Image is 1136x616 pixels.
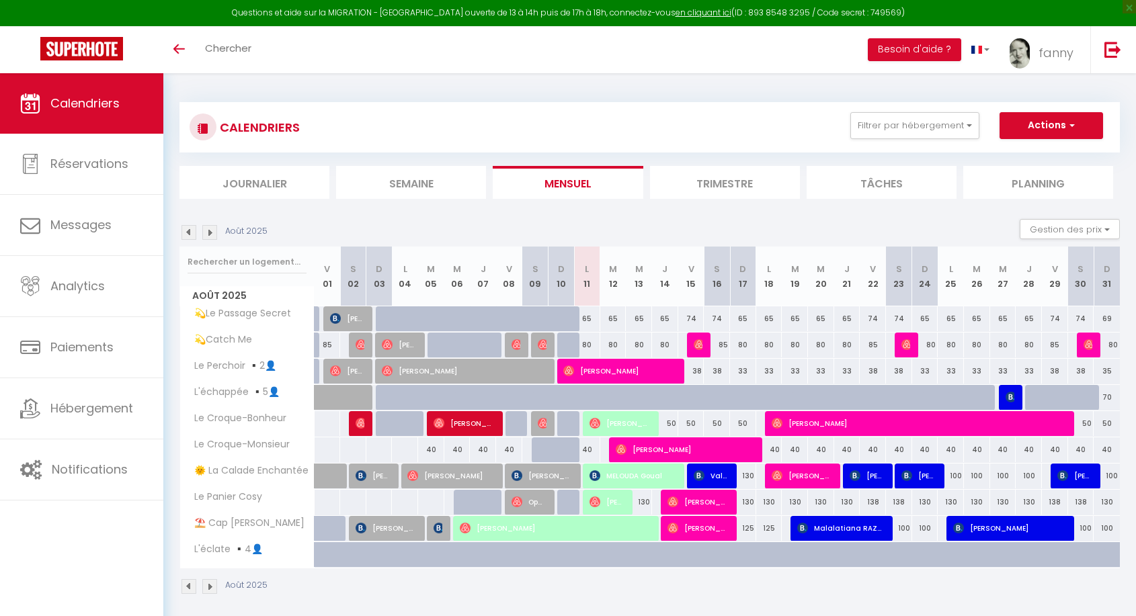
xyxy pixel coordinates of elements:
span: [PERSON_NAME] [694,332,702,357]
span: Réservations [50,155,128,172]
div: 130 [1094,490,1120,515]
div: 80 [964,333,990,357]
span: Malalatiana RAZAFINDRATSIMBA [797,515,885,541]
div: 40 [1016,437,1042,462]
div: 80 [912,333,938,357]
span: [PERSON_NAME] [434,515,442,541]
span: 💫Catch Me [182,333,255,347]
p: Août 2025 [225,579,268,592]
span: Manon Le Metayer [901,332,910,357]
div: 100 [912,516,938,541]
span: MELOUDA Goual [590,463,677,488]
div: 130 [626,490,652,515]
div: 65 [756,306,782,331]
div: 65 [782,306,808,331]
abbr: M [453,263,461,275]
span: [PERSON_NAME] [330,306,365,331]
th: 27 [990,247,1016,306]
div: 80 [574,333,600,357]
abbr: V [324,263,330,275]
div: 100 [1094,516,1120,541]
div: 65 [964,306,990,331]
div: 130 [912,490,938,515]
div: 38 [1068,359,1094,384]
div: 130 [834,490,860,515]
span: fanny [1039,44,1073,61]
div: 50 [1094,411,1120,436]
span: [PERSON_NAME] [772,463,833,488]
div: 74 [1042,306,1068,331]
div: 70 [1094,385,1120,410]
abbr: S [532,263,538,275]
th: 08 [496,247,522,306]
div: 80 [1016,333,1042,357]
th: 30 [1068,247,1094,306]
th: 15 [678,247,704,306]
abbr: S [896,263,902,275]
div: 80 [600,333,626,357]
div: 130 [964,490,990,515]
div: 40 [886,437,912,462]
th: 02 [340,247,366,306]
span: [PERSON_NAME] [1057,463,1092,488]
span: L'échappée ▪️5👤 [182,385,283,400]
div: 33 [990,359,1016,384]
th: 09 [522,247,549,306]
div: 38 [886,359,912,384]
div: 40 [418,437,444,462]
th: 01 [315,247,341,306]
div: 40 [912,437,938,462]
div: 65 [808,306,834,331]
abbr: M [427,263,435,275]
div: 80 [730,333,756,357]
span: Anddy [356,410,364,436]
span: [PERSON_NAME] [512,463,573,488]
div: 100 [964,464,990,488]
span: Analytics [50,277,105,294]
div: 50 [1068,411,1094,436]
div: 38 [704,359,730,384]
th: 26 [964,247,990,306]
li: Planning [963,166,1113,199]
span: [PERSON_NAME] [382,358,548,384]
th: 19 [782,247,808,306]
span: [PERSON_NAME] [538,410,546,436]
abbr: J [1026,263,1032,275]
th: 25 [938,247,964,306]
div: 40 [834,437,860,462]
div: 74 [704,306,730,331]
div: 33 [834,359,860,384]
th: 04 [392,247,418,306]
span: [PERSON_NAME] [590,489,624,515]
a: Chercher [195,26,261,73]
span: [PERSON_NAME] [330,358,365,384]
div: 40 [574,437,600,462]
div: 130 [990,490,1016,515]
div: 85 [860,333,886,357]
div: 100 [1068,516,1094,541]
p: Août 2025 [225,225,268,238]
div: 130 [756,490,782,515]
span: [PERSON_NAME] [850,463,885,488]
div: 130 [730,464,756,488]
th: 14 [652,247,678,306]
span: Valentine Le Fevre [694,463,729,488]
abbr: V [870,263,876,275]
img: Super Booking [40,37,123,60]
div: 65 [834,306,860,331]
th: 20 [808,247,834,306]
div: 33 [756,359,782,384]
a: en cliquant ici [676,7,731,18]
span: [PERSON_NAME] [667,515,729,541]
div: 80 [756,333,782,357]
th: 13 [626,247,652,306]
div: 100 [938,464,964,488]
abbr: J [481,263,486,275]
img: logout [1104,41,1121,58]
th: 17 [730,247,756,306]
span: ⛱️ Cap [PERSON_NAME] [182,516,308,531]
li: Journalier [179,166,329,199]
div: 65 [912,306,938,331]
div: 38 [860,359,886,384]
div: 130 [1016,490,1042,515]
